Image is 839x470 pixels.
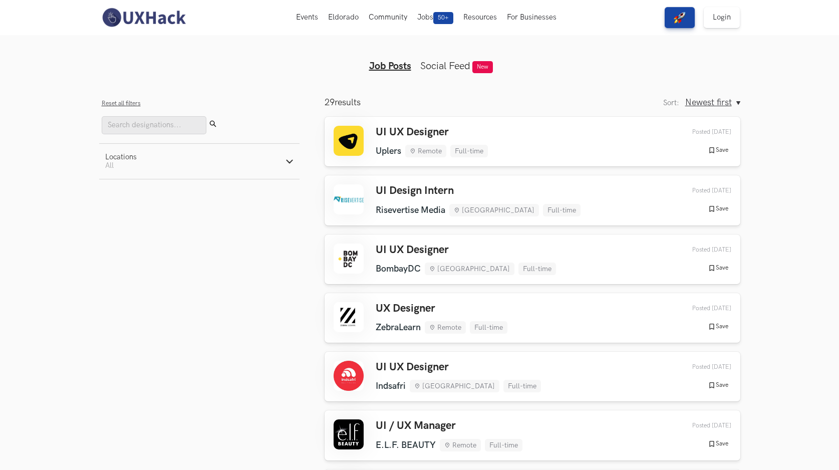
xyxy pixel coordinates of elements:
[705,439,731,448] button: Save
[433,12,453,24] span: 50+
[376,419,522,432] h3: UI / UX Manager
[376,184,581,197] h3: UI Design Intern
[102,100,141,107] button: Reset all filters
[369,60,411,72] a: Job Posts
[470,321,507,334] li: Full-time
[99,144,300,179] button: LocationsAll
[376,146,401,156] li: Uplers
[376,205,445,215] li: Risevertise Media
[325,97,361,108] p: results
[503,380,541,392] li: Full-time
[376,126,488,139] h3: UI UX Designer
[376,440,436,450] li: E.L.F. BEAUTY
[669,363,731,371] div: 22nd Sep
[669,305,731,312] div: 25th Sep
[425,321,466,334] li: Remote
[325,175,740,225] a: UI Design Intern Risevertise Media [GEOGRAPHIC_DATA] Full-time Posted [DATE] Save
[705,264,731,273] button: Save
[425,263,514,275] li: [GEOGRAPHIC_DATA]
[518,263,556,275] li: Full-time
[99,7,188,28] img: UXHack-logo.png
[705,322,731,331] button: Save
[705,381,731,390] button: Save
[669,246,731,254] div: 26th Sep
[376,264,421,274] li: BombayDC
[325,117,740,166] a: UI UX Designer Uplers Remote Full-time Posted [DATE] Save
[440,439,481,451] li: Remote
[685,97,740,108] button: Newest first, Sort:
[325,352,740,401] a: UI UX Designer Indsafri [GEOGRAPHIC_DATA] Full-time Posted [DATE] Save
[405,145,446,157] li: Remote
[420,60,470,72] a: Social Feed
[669,187,731,194] div: 26th Sep
[105,153,137,161] div: Locations
[450,145,488,157] li: Full-time
[685,97,732,108] span: Newest first
[472,61,493,73] span: New
[227,44,612,72] ul: Tabs Interface
[105,161,114,170] span: All
[376,244,556,257] h3: UI UX Designer
[376,381,406,391] li: Indsafri
[325,293,740,343] a: UX Designer ZebraLearn Remote Full-time Posted [DATE] Save
[325,234,740,284] a: UI UX Designer BombayDC [GEOGRAPHIC_DATA] Full-time Posted [DATE] Save
[325,97,335,108] span: 29
[485,439,522,451] li: Full-time
[669,128,731,136] div: 26th Sep
[669,422,731,429] div: 21st Sep
[376,322,421,333] li: ZebraLearn
[663,99,679,107] label: Sort:
[543,204,581,216] li: Full-time
[376,302,507,315] h3: UX Designer
[705,146,731,155] button: Save
[449,204,539,216] li: [GEOGRAPHIC_DATA]
[704,7,740,28] a: Login
[410,380,499,392] li: [GEOGRAPHIC_DATA]
[705,204,731,213] button: Save
[102,116,206,134] input: Search
[325,410,740,460] a: UI / UX Manager E.L.F. BEAUTY Remote Full-time Posted [DATE] Save
[376,361,541,374] h3: UI UX Designer
[674,12,686,24] img: rocket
